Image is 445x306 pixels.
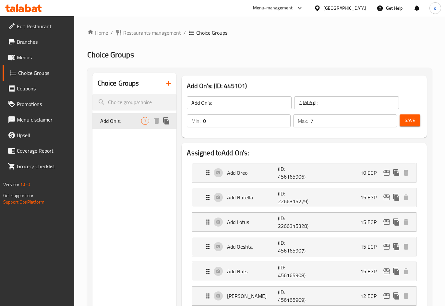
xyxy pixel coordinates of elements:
a: Upsell [3,127,74,143]
div: Expand [192,287,416,305]
span: Restaurants management [123,29,181,37]
button: edit [382,242,391,252]
nav: breadcrumb [87,29,432,37]
a: Home [87,29,108,37]
span: 7 [141,118,149,124]
span: Version: [3,180,19,189]
button: delete [401,291,411,301]
button: delete [401,242,411,252]
p: Add Nuts [227,267,278,275]
p: (ID: 2266315279) [278,190,312,205]
span: o [434,5,436,12]
button: duplicate [391,217,401,227]
div: [GEOGRAPHIC_DATA] [323,5,366,12]
div: Expand [192,188,416,207]
button: duplicate [391,168,401,178]
a: Restaurants management [115,29,181,37]
p: (ID: 2266315328) [278,214,312,230]
p: Add Lotus [227,218,278,226]
span: Menus [17,53,69,61]
span: Promotions [17,100,69,108]
a: Branches [3,34,74,50]
button: edit [382,193,391,202]
p: 15 EGP [360,243,382,251]
a: Choice Groups [3,65,74,81]
p: 15 EGP [360,267,382,275]
span: Get support on: [3,191,33,200]
button: edit [382,168,391,178]
p: Min: [191,117,200,125]
h2: Choice Groups [98,78,139,88]
a: Promotions [3,96,74,112]
a: Coupons [3,81,74,96]
span: Choice Groups [18,69,69,77]
span: Choice Groups [196,29,227,37]
button: duplicate [391,266,401,276]
a: Support.OpsPlatform [3,198,44,206]
span: Add On's: [100,117,141,125]
button: delete [401,217,411,227]
p: 15 EGP [360,194,382,201]
button: delete [152,116,162,126]
button: edit [382,291,391,301]
h3: Add On's: (ID: 445101) [187,81,421,91]
button: delete [401,193,411,202]
div: Expand [192,213,416,231]
button: Save [400,114,420,126]
p: (ID: 456165907) [278,239,312,254]
p: 12 EGP [360,292,382,300]
div: Expand [192,237,416,256]
a: Menu disclaimer [3,112,74,127]
p: Max: [298,117,308,125]
div: Expand [192,262,416,281]
span: Menu disclaimer [17,116,69,124]
button: edit [382,217,391,227]
button: delete [401,266,411,276]
p: (ID: 456165906) [278,165,312,181]
a: Grocery Checklist [3,159,74,174]
button: duplicate [391,291,401,301]
span: Upsell [17,131,69,139]
a: Edit Restaurant [3,18,74,34]
button: edit [382,266,391,276]
a: Coverage Report [3,143,74,159]
button: duplicate [391,242,401,252]
button: duplicate [391,193,401,202]
button: duplicate [162,116,171,126]
li: / [111,29,113,37]
p: (ID: 456165909) [278,288,312,304]
span: Save [405,116,415,124]
a: Menus [3,50,74,65]
li: Expand [187,160,421,185]
span: Grocery Checklist [17,162,69,170]
div: Add On's:7deleteduplicate [92,113,177,129]
span: Edit Restaurant [17,22,69,30]
li: Expand [187,259,421,284]
span: Branches [17,38,69,46]
span: Choice Groups [87,47,134,62]
div: Expand [192,163,416,182]
span: Coverage Report [17,147,69,155]
p: 10 EGP [360,169,382,177]
li: / [184,29,186,37]
p: Add Qeshta [227,243,278,251]
p: 15 EGP [360,218,382,226]
div: Menu-management [253,4,293,12]
p: Add Nutella [227,194,278,201]
p: (ID: 456165908) [278,264,312,279]
span: 1.0.0 [20,180,30,189]
li: Expand [187,210,421,234]
p: Add Oreo [227,169,278,177]
li: Expand [187,185,421,210]
button: delete [401,168,411,178]
li: Expand [187,234,421,259]
p: [PERSON_NAME] [227,292,278,300]
span: Coupons [17,85,69,92]
input: search [92,94,177,111]
h2: Assigned to Add On's: [187,148,421,158]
